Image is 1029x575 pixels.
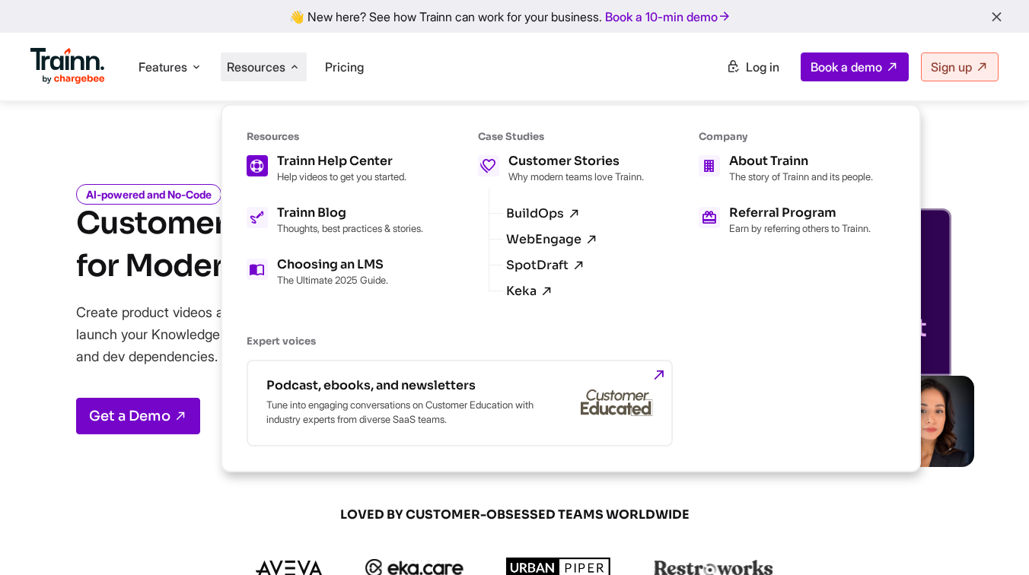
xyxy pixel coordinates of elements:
a: Customer Stories Why modern teams love Trainn. [478,155,644,183]
a: Get a Demo [76,398,200,434]
a: Trainn Help Center Help videos to get you started. [247,155,423,183]
div: Trainn Blog [277,207,423,219]
div: Referral Program [729,207,871,219]
div: Choosing an LMS [277,259,388,271]
p: Tune into engaging conversations on Customer Education with industry experts from diverse SaaS te... [266,398,540,427]
iframe: Chat Widget [953,502,1029,575]
i: AI-powered and No-Code [76,184,221,205]
p: Thoughts, best practices & stories. [277,222,423,234]
a: Log in [717,53,788,81]
a: WebEngage [506,233,598,246]
p: The story of Trainn and its people. [729,170,873,183]
div: 👋 New here? See how Trainn can work for your business. [9,9,1020,24]
span: Book a demo [811,59,882,75]
a: Book a 10-min demo [602,6,734,27]
div: Expert voices [247,335,873,348]
div: Company [699,130,873,143]
a: BuildOps [506,207,581,221]
div: Resources [247,130,423,143]
span: LOVED BY CUSTOMER-OBSESSED TEAMS WORLDWIDE [149,507,880,523]
a: Pricing [325,59,364,75]
a: Sign up [921,52,999,81]
a: Podcast, ebooks, and newsletters Tune into engaging conversations on Customer Education with indu... [247,360,673,446]
a: Trainn Blog Thoughts, best practices & stories. [247,207,423,234]
p: Earn by referring others to Trainn. [729,222,871,234]
span: Features [139,59,187,75]
img: Trainn Logo [30,48,105,84]
a: Keka [506,284,553,298]
img: customer-educated-gray.b42eccd.svg [581,389,653,417]
div: Customer Stories [508,155,644,167]
a: About Trainn The story of Trainn and its people. [699,155,873,183]
div: Case Studies [478,130,644,143]
p: Why modern teams love Trainn. [508,170,644,183]
p: Help videos to get you started. [277,170,406,183]
a: Referral Program Earn by referring others to Trainn. [699,207,873,234]
h1: Customer Training Platform for Modern Teams [76,202,489,287]
span: Sign up [931,59,972,75]
p: Create product videos and step-by-step documentation, and launch your Knowledge Base or Academy —... [76,301,479,367]
a: Choosing an LMS The Ultimate 2025 Guide. [247,259,423,286]
span: Log in [746,59,779,75]
a: SpotDraft [506,259,585,272]
img: sabina-buildops.d2e8138.png [883,376,974,467]
p: The Ultimate 2025 Guide. [277,274,388,286]
div: Trainn Help Center [277,155,406,167]
span: Resources [227,59,285,75]
div: About Trainn [729,155,873,167]
div: Podcast, ebooks, and newsletters [266,380,540,392]
a: Book a demo [801,52,909,81]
